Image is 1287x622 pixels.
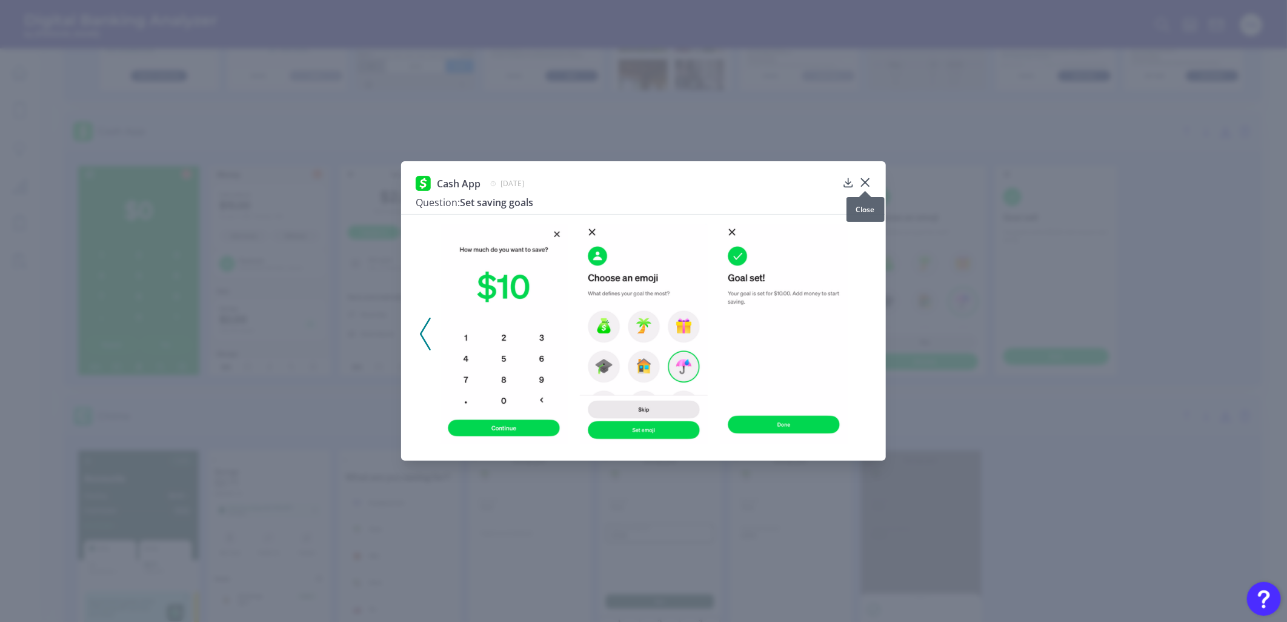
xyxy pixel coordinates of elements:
button: Open Resource Center [1247,582,1281,616]
span: Cash App [437,177,481,190]
span: [DATE] [501,178,524,189]
span: Question: [416,196,460,209]
h3: Set saving goals [416,196,837,209]
div: Close [846,197,885,222]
